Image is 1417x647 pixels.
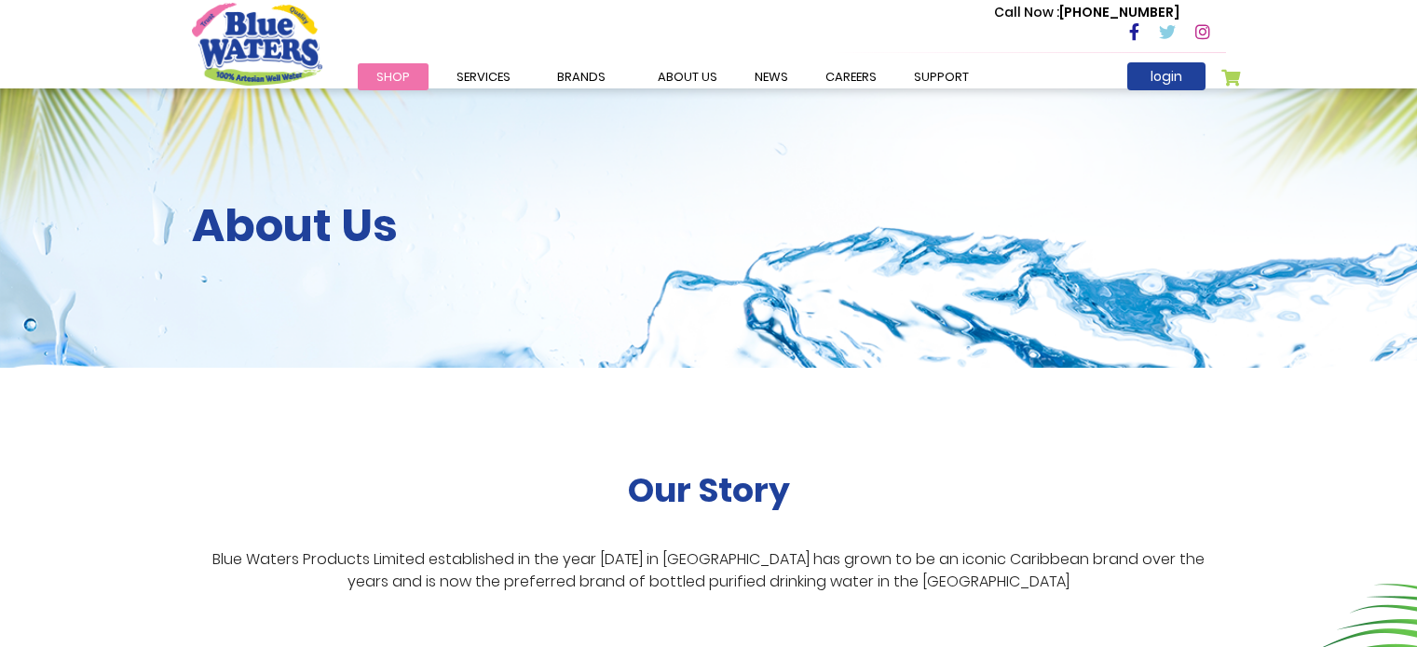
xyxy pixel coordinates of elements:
[994,3,1179,22] p: [PHONE_NUMBER]
[376,68,410,86] span: Shop
[192,548,1226,593] p: Blue Waters Products Limited established in the year [DATE] in [GEOGRAPHIC_DATA] has grown to be ...
[639,63,736,90] a: about us
[628,470,790,510] h2: Our Story
[736,63,807,90] a: News
[1127,62,1206,90] a: login
[994,3,1059,21] span: Call Now :
[192,199,1226,253] h2: About Us
[456,68,511,86] span: Services
[192,3,322,85] a: store logo
[895,63,988,90] a: support
[807,63,895,90] a: careers
[557,68,606,86] span: Brands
